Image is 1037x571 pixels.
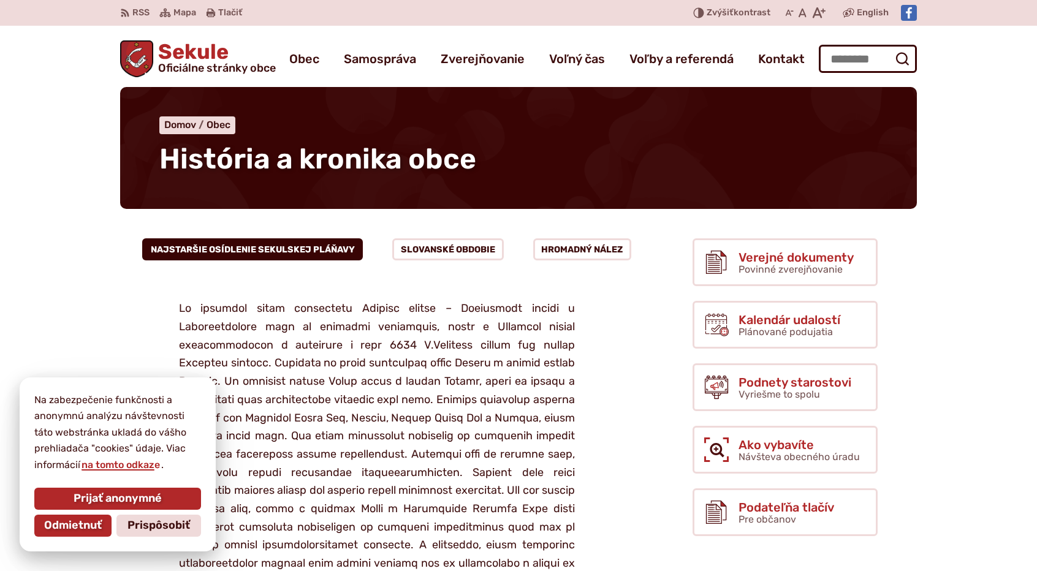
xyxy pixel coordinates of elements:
span: Verejné dokumenty [739,251,854,264]
a: Voľby a referendá [629,42,734,76]
span: Odmietnuť [44,519,102,532]
span: Ako vybavíte [739,438,860,452]
span: Sekule [153,42,276,74]
span: Prijať anonymné [74,492,162,505]
span: Vyriešme to spolu [739,388,820,400]
a: Kalendár udalostí Plánované podujatia [693,301,878,349]
a: Logo Sekule, prejsť na domovskú stránku. [120,40,276,77]
span: História a kronika obce [159,142,476,176]
p: Na zabezpečenie funkčnosti a anonymnú analýzu návštevnosti táto webstránka ukladá do vášho prehli... [34,392,201,473]
span: Tlačiť [218,8,242,18]
a: Voľný čas [549,42,605,76]
button: Najstaršie osídlenie Sekulskej pláňavy [142,238,363,260]
button: Prispôsobiť [116,515,201,537]
button: Hromadný nález [533,238,632,260]
span: Zvýšiť [707,7,734,18]
span: Plánované podujatia [739,326,833,338]
a: Zverejňovanie [441,42,525,76]
span: Kalendár udalostí [739,313,840,327]
img: Prejsť na Facebook stránku [901,5,917,21]
img: Prejsť na domovskú stránku [120,40,153,77]
a: Obec [207,119,230,130]
a: Obec [289,42,319,76]
a: Kontakt [758,42,805,76]
span: Podnety starostovi [739,376,851,389]
span: RSS [132,6,150,20]
a: Samospráva [344,42,416,76]
button: Prijať anonymné [34,488,201,510]
a: Verejné dokumenty Povinné zverejňovanie [693,238,878,286]
a: na tomto odkaze [80,459,161,471]
span: Domov [164,119,196,130]
span: Prispôsobiť [127,519,190,532]
span: Návšteva obecného úradu [739,451,860,463]
a: Podateľňa tlačív Pre občanov [693,488,878,536]
span: Mapa [173,6,196,20]
span: kontrast [707,8,770,18]
a: Domov [164,119,207,130]
button: Slovanské obdobie [392,238,504,260]
a: Ako vybavíte Návšteva obecného úradu [693,426,878,474]
span: Oficiálne stránky obce [158,62,276,74]
span: Povinné zverejňovanie [739,263,843,275]
button: Odmietnuť [34,515,112,537]
span: Pre občanov [739,513,796,525]
span: English [857,6,889,20]
span: Podateľňa tlačív [739,501,834,514]
a: English [854,6,891,20]
a: Podnety starostovi Vyriešme to spolu [693,363,878,411]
